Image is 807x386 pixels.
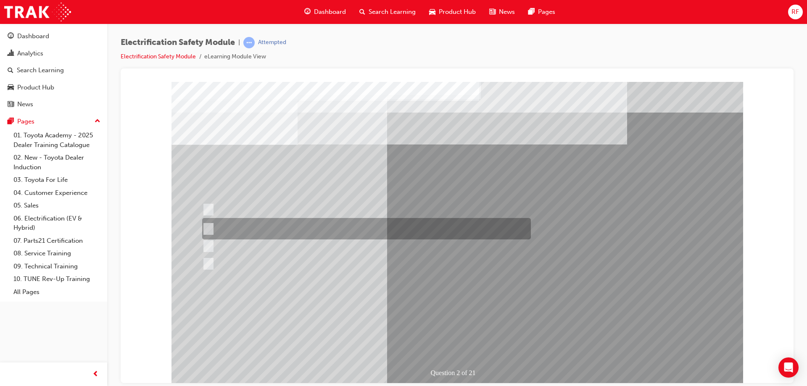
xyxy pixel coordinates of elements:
span: prev-icon [92,369,99,380]
a: 05. Sales [10,199,104,212]
a: 03. Toyota For Life [10,173,104,186]
span: up-icon [95,116,100,127]
a: 08. Service Training [10,247,104,260]
a: 02. New - Toyota Dealer Induction [10,151,104,173]
span: learningRecordVerb_ATTEMPT-icon [243,37,255,48]
div: Search Learning [17,66,64,75]
span: car-icon [8,84,14,92]
a: guage-iconDashboard [298,3,353,21]
button: Pages [3,114,104,129]
a: Product Hub [3,80,104,95]
span: RF [791,7,799,17]
div: Attempted [258,39,286,47]
span: car-icon [429,7,435,17]
a: 07. Parts21 Certification [10,234,104,247]
a: search-iconSearch Learning [353,3,422,21]
span: Dashboard [314,7,346,17]
span: news-icon [8,101,14,108]
button: RF [788,5,803,19]
span: news-icon [489,7,496,17]
div: Open Intercom Messenger [778,357,799,378]
img: Trak [4,3,71,21]
span: Electrification Safety Module [121,38,235,47]
a: All Pages [10,286,104,299]
div: Question 2 of 21 [302,285,362,297]
span: Search Learning [369,7,416,17]
li: eLearning Module View [204,52,266,62]
span: | [238,38,240,47]
div: Product Hub [17,83,54,92]
a: 09. Technical Training [10,260,104,273]
span: search-icon [8,67,13,74]
div: Dashboard [17,32,49,41]
div: Pages [17,117,34,126]
a: pages-iconPages [522,3,562,21]
button: DashboardAnalyticsSearch LearningProduct HubNews [3,27,104,114]
a: car-iconProduct Hub [422,3,483,21]
a: News [3,97,104,112]
a: news-iconNews [483,3,522,21]
a: Analytics [3,46,104,61]
span: pages-icon [528,7,535,17]
a: 04. Customer Experience [10,186,104,200]
div: Analytics [17,49,43,58]
span: Pages [538,7,555,17]
span: chart-icon [8,50,14,58]
div: News [17,100,33,109]
span: guage-icon [8,33,14,40]
span: pages-icon [8,118,14,126]
span: Product Hub [439,7,476,17]
a: 06. Electrification (EV & Hybrid) [10,212,104,234]
span: search-icon [359,7,365,17]
span: guage-icon [304,7,311,17]
span: News [499,7,515,17]
a: 01. Toyota Academy - 2025 Dealer Training Catalogue [10,129,104,151]
a: Search Learning [3,63,104,78]
a: Dashboard [3,29,104,44]
a: Electrification Safety Module [121,53,196,60]
a: 10. TUNE Rev-Up Training [10,273,104,286]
